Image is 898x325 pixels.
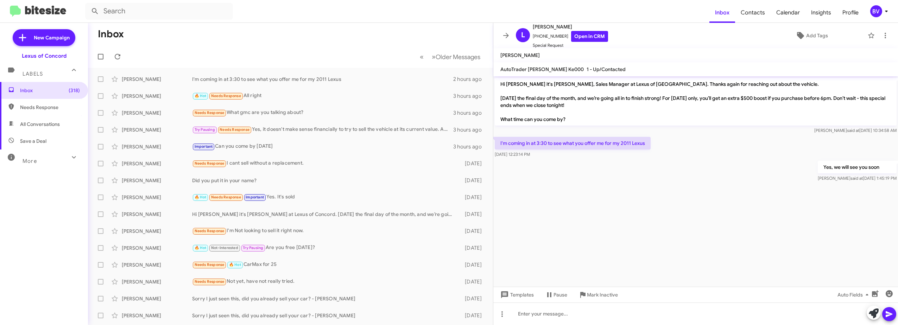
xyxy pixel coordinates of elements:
[192,76,453,83] div: I'm coming in at 3:30 to see what you offer me for my 2011 Lexus
[192,227,457,235] div: I'm Not looking to sell it right now.
[457,177,487,184] div: [DATE]
[20,104,80,111] span: Needs Response
[832,288,877,301] button: Auto Fields
[436,53,480,61] span: Older Messages
[20,121,60,128] span: All Conversations
[195,94,207,98] span: 🔥 Hot
[195,262,224,267] span: Needs Response
[453,126,487,133] div: 3 hours ago
[85,3,233,20] input: Search
[457,194,487,201] div: [DATE]
[416,50,428,64] button: Previous
[192,211,457,218] div: Hi [PERSON_NAME] it's [PERSON_NAME] at Lexus of Concord. [DATE] the final day of the month, and w...
[500,66,584,72] span: AutoTrader [PERSON_NAME] Ke000
[416,50,485,64] nav: Page navigation example
[457,160,487,167] div: [DATE]
[533,23,608,31] span: [PERSON_NAME]
[554,288,567,301] span: Pause
[122,126,192,133] div: [PERSON_NAME]
[69,87,80,94] span: (318)
[13,29,75,46] a: New Campaign
[211,246,238,250] span: Not-Interested
[192,159,457,167] div: I cant sell without a replacement.
[771,2,805,23] a: Calendar
[192,295,457,302] div: Sorry I just seen this, did you already sell your car? - [PERSON_NAME]
[521,30,525,41] span: L
[192,193,457,201] div: Yes. It's sold
[122,278,192,285] div: [PERSON_NAME]
[23,158,37,164] span: More
[457,211,487,218] div: [DATE]
[98,28,124,40] h1: Inbox
[499,288,534,301] span: Templates
[122,228,192,235] div: [PERSON_NAME]
[211,94,241,98] span: Needs Response
[122,211,192,218] div: [PERSON_NAME]
[533,42,608,49] span: Special Request
[837,2,864,23] a: Profile
[432,52,436,61] span: »
[709,2,735,23] a: Inbox
[573,288,624,301] button: Mark Inactive
[837,288,871,301] span: Auto Fields
[420,52,424,61] span: «
[457,244,487,251] div: [DATE]
[735,2,771,23] a: Contacts
[243,246,263,250] span: Try Pausing
[22,52,67,59] div: Lexus of Concord
[20,87,80,94] span: Inbox
[34,34,70,41] span: New Campaign
[814,128,897,133] span: [PERSON_NAME] [DATE] 10:34:58 AM
[192,244,457,252] div: Are you free [DATE]?
[195,246,207,250] span: 🔥 Hot
[870,5,882,17] div: BV
[587,66,626,72] span: 1 - Up/Contacted
[195,127,215,132] span: Try Pausing
[122,109,192,116] div: [PERSON_NAME]
[457,228,487,235] div: [DATE]
[195,144,213,149] span: Important
[428,50,485,64] button: Next
[453,143,487,150] div: 3 hours ago
[195,195,207,199] span: 🔥 Hot
[587,288,618,301] span: Mark Inactive
[122,194,192,201] div: [PERSON_NAME]
[453,93,487,100] div: 3 hours ago
[192,126,453,134] div: Yes, it doesn't make sense financially to try to sell the vehicle at its current value. And we we...
[864,5,890,17] button: BV
[122,177,192,184] div: [PERSON_NAME]
[818,176,897,181] span: [PERSON_NAME] [DATE] 1:45:19 PM
[192,92,453,100] div: All right
[122,261,192,268] div: [PERSON_NAME]
[195,279,224,284] span: Needs Response
[122,93,192,100] div: [PERSON_NAME]
[495,137,651,149] p: I'm coming in at 3:30 to see what you offer me for my 2011 Lexus
[211,195,241,199] span: Needs Response
[246,195,264,199] span: Important
[229,262,241,267] span: 🔥 Hot
[495,78,897,126] p: Hi [PERSON_NAME] it's [PERSON_NAME], Sales Manager at Lexus of [GEOGRAPHIC_DATA]. Thanks again fo...
[192,278,457,286] div: Not yet, have not really tried.
[453,109,487,116] div: 3 hours ago
[122,244,192,251] div: [PERSON_NAME]
[192,177,457,184] div: Did you put it in your name?
[539,288,573,301] button: Pause
[195,110,224,115] span: Needs Response
[457,295,487,302] div: [DATE]
[805,2,837,23] a: Insights
[192,261,457,269] div: CarMax for 25
[847,128,859,133] span: said at
[453,76,487,83] div: 2 hours ago
[806,29,828,42] span: Add Tags
[220,127,249,132] span: Needs Response
[495,152,530,157] span: [DATE] 12:23:14 PM
[818,161,897,173] p: Yes, we will see you soon
[122,76,192,83] div: [PERSON_NAME]
[23,71,43,77] span: Labels
[533,31,608,42] span: [PHONE_NUMBER]
[850,176,863,181] span: said at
